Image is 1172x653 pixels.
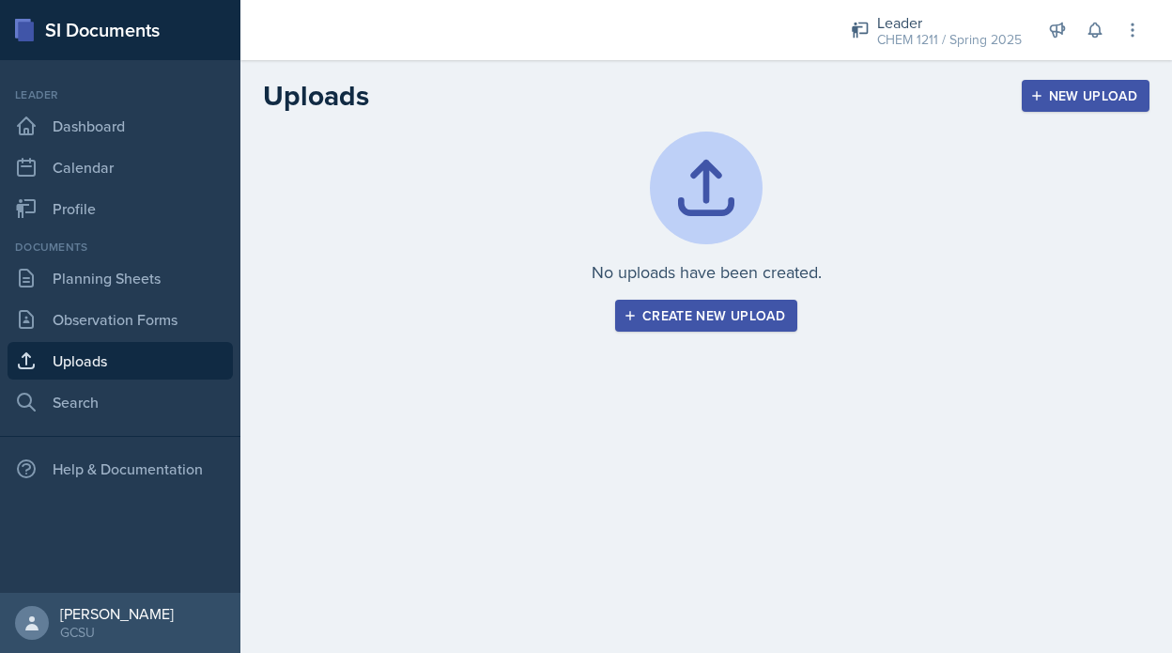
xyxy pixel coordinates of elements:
div: [PERSON_NAME] [60,604,174,623]
a: Calendar [8,148,233,186]
a: Dashboard [8,107,233,145]
h2: Uploads [263,79,369,113]
a: Search [8,383,233,421]
a: Observation Forms [8,301,233,338]
div: GCSU [60,623,174,642]
a: Planning Sheets [8,259,233,297]
div: New Upload [1034,88,1138,103]
button: New Upload [1022,80,1150,112]
button: Create new upload [615,300,797,332]
a: Uploads [8,342,233,380]
div: Documents [8,239,233,256]
div: Leader [877,11,1022,34]
p: No uploads have been created. [592,259,822,285]
div: Create new upload [627,308,785,323]
a: Profile [8,190,233,227]
div: Leader [8,86,233,103]
div: Help & Documentation [8,450,233,488]
div: CHEM 1211 / Spring 2025 [877,30,1022,50]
